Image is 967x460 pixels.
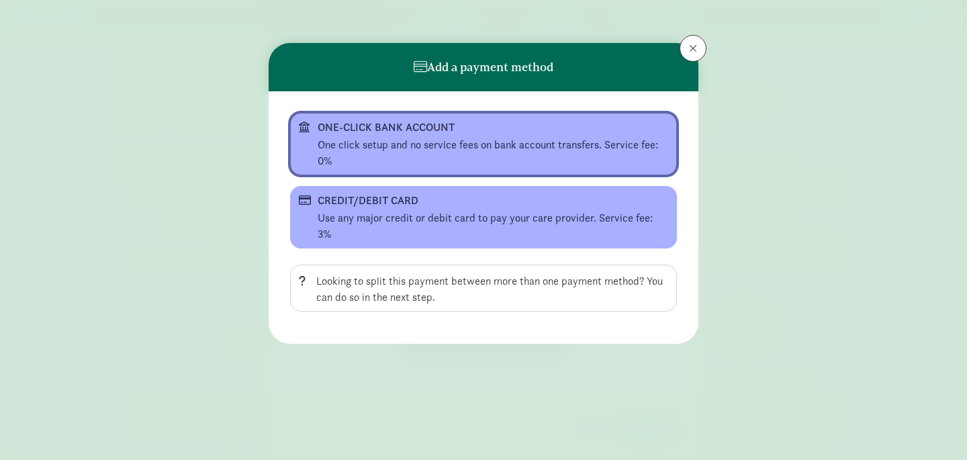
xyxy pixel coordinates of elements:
[316,273,668,306] div: Looking to split this payment between more than one payment method? You can do so in the next step.
[290,186,677,248] button: CREDIT/DEBIT CARD Use any major credit or debit card to pay your care provider. Service fee: 3%
[414,60,553,74] h6: Add a payment method
[290,113,677,175] button: ONE-CLICK BANK ACCOUNT One click setup and no service fees on bank account transfers. Service fee...
[318,193,647,209] div: CREDIT/DEBIT CARD
[318,210,668,242] div: Use any major credit or debit card to pay your care provider. Service fee: 3%
[318,137,668,169] div: One click setup and no service fees on bank account transfers. Service fee: 0%
[318,120,647,136] div: ONE-CLICK BANK ACCOUNT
